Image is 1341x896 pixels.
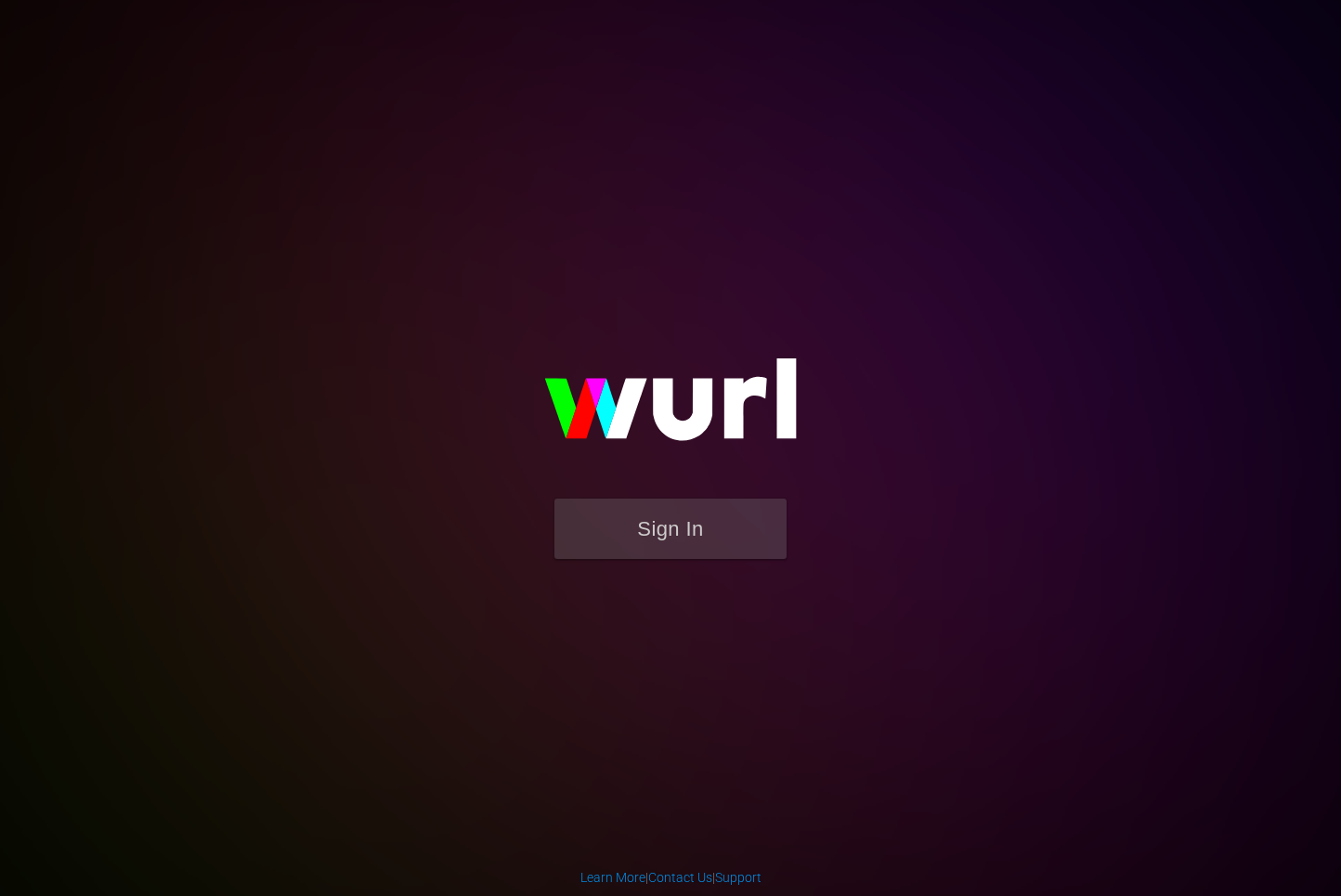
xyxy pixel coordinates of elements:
[648,870,712,885] a: Contact Us
[580,870,645,885] a: Learn More
[554,499,787,559] button: Sign In
[485,318,856,499] img: wurl-logo-on-black-223613ac3d8ba8fe6dc639794a292ebdb59501304c7dfd60c99c58986ef67473.svg
[580,868,762,887] div: | |
[715,870,762,885] a: Support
